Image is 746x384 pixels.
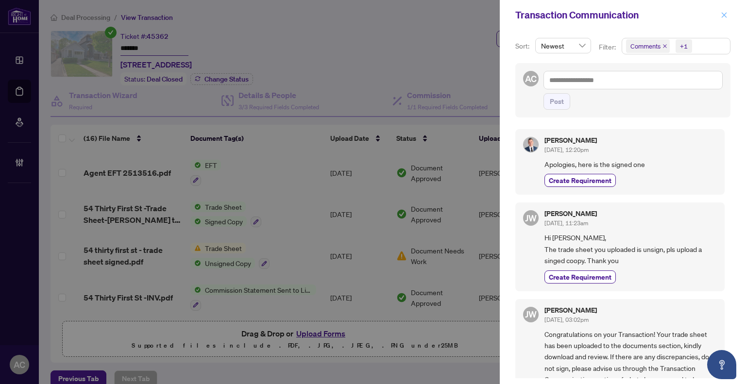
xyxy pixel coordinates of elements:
span: [DATE], 12:20pm [544,146,589,153]
img: Profile Icon [524,137,538,152]
span: [DATE], 11:23am [544,219,588,227]
button: Open asap [707,350,736,379]
span: AC [525,72,537,85]
span: Create Requirement [549,272,611,282]
h5: [PERSON_NAME] [544,307,597,314]
span: Newest [541,38,585,53]
span: Create Requirement [549,175,611,185]
button: Create Requirement [544,270,616,284]
span: [DATE], 03:02pm [544,316,589,323]
span: Comments [626,39,670,53]
button: Post [543,93,570,110]
h5: [PERSON_NAME] [544,210,597,217]
span: JW [525,307,537,321]
button: Create Requirement [544,174,616,187]
span: Hi [PERSON_NAME], The trade sheet you uploaded is unsign, pls upload a singed coopy. Thank you [544,232,717,266]
div: +1 [680,41,688,51]
p: Filter: [599,42,617,52]
div: Transaction Communication [515,8,718,22]
span: close [721,12,728,18]
span: Apologies, here is the signed one [544,159,717,170]
span: Comments [630,41,661,51]
span: JW [525,211,537,225]
span: close [662,44,667,49]
h5: [PERSON_NAME] [544,137,597,144]
p: Sort: [515,41,531,51]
